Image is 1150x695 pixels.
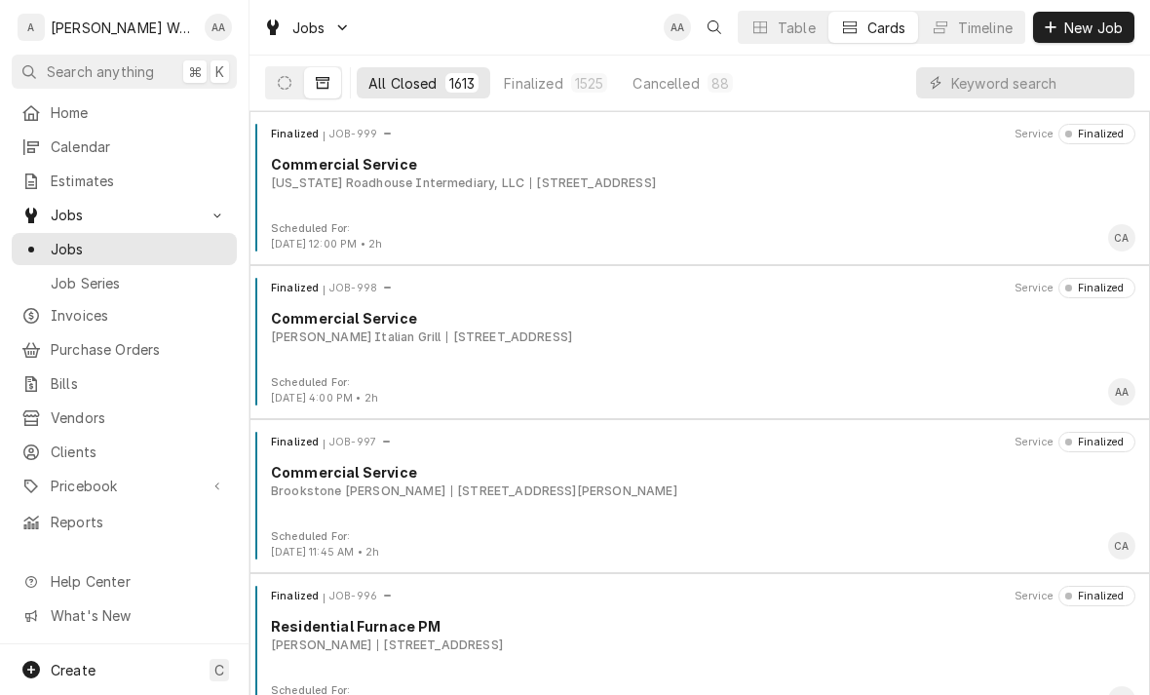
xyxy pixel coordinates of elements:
span: Job Series [51,273,227,293]
div: Job Card: JOB-998 [249,265,1150,419]
div: Object Extra Context Header [1015,589,1054,604]
div: CA [1108,532,1135,560]
div: Object Subtext [271,483,1135,500]
button: New Job [1033,12,1134,43]
span: New Job [1060,18,1127,38]
div: Object Subtext Primary [271,328,441,346]
div: Card Header [257,278,1142,297]
span: Jobs [51,239,227,259]
div: Card Header Secondary Content [1015,432,1135,451]
span: Home [51,102,227,123]
div: Card Body [257,154,1142,192]
div: Card Footer Primary Content [1108,224,1135,251]
div: 1613 [449,73,476,94]
div: Object Extra Context Header [1015,435,1054,450]
div: Object Subtext Secondary [530,174,656,192]
div: Card Header [257,432,1142,451]
div: Object Subtext Primary [271,637,371,654]
span: [DATE] 12:00 PM • 2h [271,238,382,251]
div: Card Footer Primary Content [1108,532,1135,560]
a: Job Series [12,267,237,299]
div: Caleb Anderson's Avatar [1108,224,1135,251]
div: Card Header Primary Content [271,432,392,451]
div: Card Header Primary Content [271,586,393,605]
span: Help Center [51,571,225,592]
a: Calendar [12,131,237,163]
a: Clients [12,436,237,468]
div: Card Body [257,308,1142,346]
div: Object Status [1058,124,1135,143]
a: Vendors [12,402,237,434]
a: Go to Jobs [12,199,237,231]
div: Object Title [271,616,1135,637]
input: Keyword search [951,67,1125,98]
div: A [18,14,45,41]
div: Object State [271,127,325,142]
div: Card Footer Primary Content [1108,378,1135,405]
div: Timeline [958,18,1013,38]
span: [DATE] 4:00 PM • 2h [271,392,378,405]
div: Cards [867,18,906,38]
div: Finalized [504,73,562,94]
span: What's New [51,605,225,626]
div: CA [1108,224,1135,251]
div: AA [1108,378,1135,405]
span: Purchase Orders [51,339,227,360]
a: Invoices [12,299,237,331]
a: Go to Jobs [255,12,359,44]
span: Create [51,662,96,678]
span: Invoices [51,305,227,326]
div: Aaron Anderson's Avatar [664,14,691,41]
a: Jobs [12,233,237,265]
div: Object Extra Context Footer Value [271,545,379,560]
a: Bills [12,367,237,400]
div: Object Subtext Secondary [451,483,677,500]
div: Aaron Anderson's Avatar [1108,378,1135,405]
div: Object Extra Context Footer Label [271,221,382,237]
div: AA [664,14,691,41]
div: Card Footer Extra Context [271,375,378,406]
span: Pricebook [51,476,198,496]
div: Object Title [271,154,1135,174]
div: Card Header [257,586,1142,605]
div: Object Title [271,308,1135,328]
div: Object State [271,589,325,604]
div: Finalized [1072,281,1125,296]
span: [DATE] 11:45 AM • 2h [271,546,379,559]
button: Search anything⌘K [12,55,237,89]
div: 88 [711,73,729,94]
div: Card Footer Extra Context [271,221,382,252]
div: Finalized [1072,435,1125,450]
div: Card Footer [257,529,1142,560]
span: Calendar [51,136,227,157]
div: Object ID [329,281,377,296]
div: Object Subtext Primary [271,174,524,192]
div: Card Header [257,124,1142,143]
div: Object Subtext Secondary [446,328,572,346]
span: Search anything [47,61,154,82]
div: Object Status [1058,432,1135,451]
div: Aaron Anderson's Avatar [205,14,232,41]
span: K [215,61,224,82]
a: Go to What's New [12,599,237,632]
div: Job Card: JOB-997 [249,419,1150,573]
div: Card Footer [257,375,1142,406]
span: Reports [51,512,227,532]
div: Object ID [329,589,377,604]
div: Finalized [1072,127,1125,142]
div: Object Title [271,462,1135,483]
div: Object Status [1058,586,1135,605]
div: Table [778,18,816,38]
div: Object Subtext Secondary [377,637,503,654]
span: C [214,660,224,680]
div: Object Extra Context Footer Label [271,375,378,391]
a: Purchase Orders [12,333,237,366]
span: Bills [51,373,227,394]
div: Finalized [1072,589,1125,604]
div: Card Header Primary Content [271,278,393,297]
div: Object ID [329,435,376,450]
div: [PERSON_NAME] Works LLC [51,18,194,38]
div: Object State [271,281,325,296]
div: Object ID [329,127,377,142]
a: Go to Pricebook [12,470,237,502]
